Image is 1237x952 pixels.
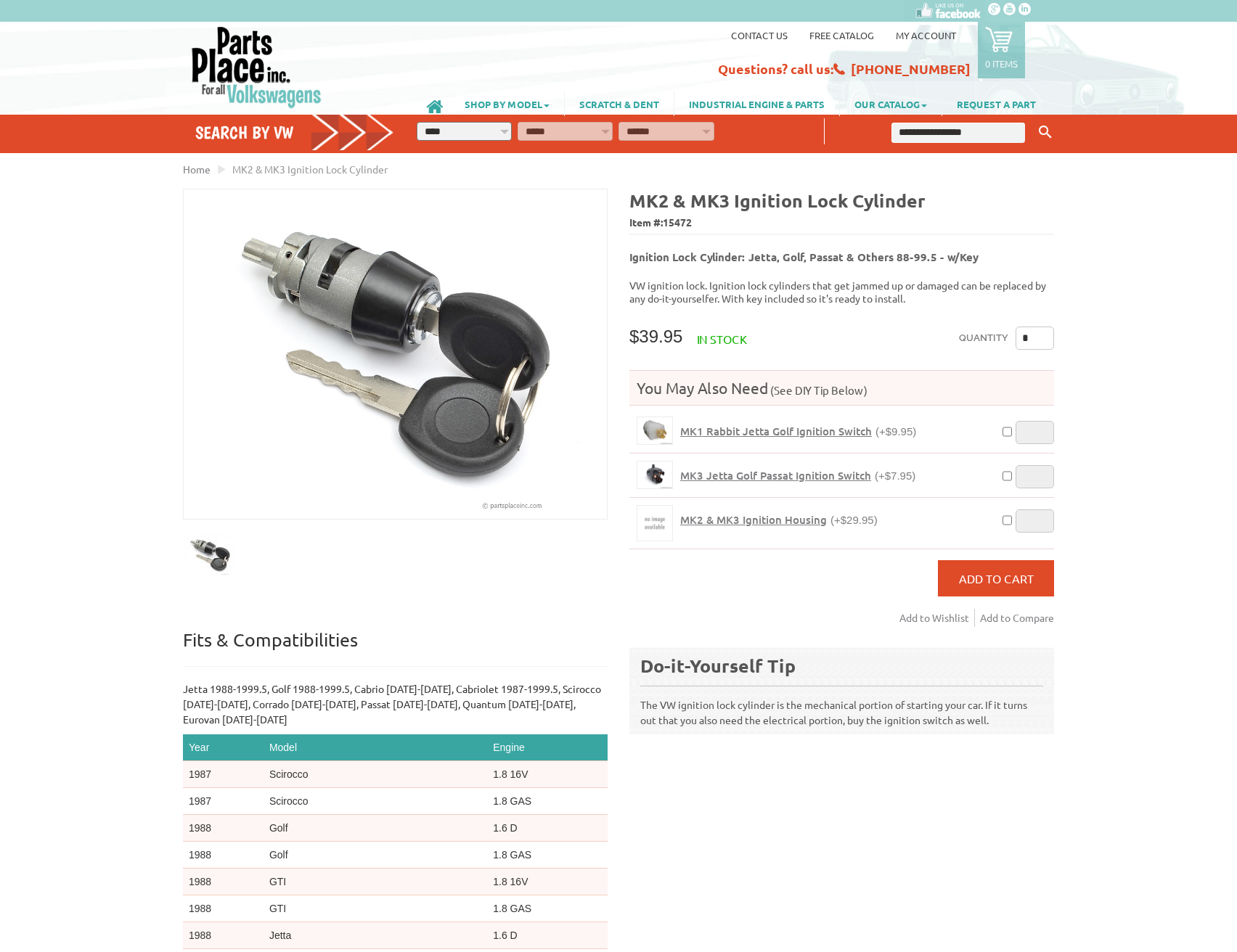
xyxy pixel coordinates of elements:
td: Scirocco [264,761,487,788]
span: MK2 & MK3 Ignition Housing [680,512,827,527]
a: REQUEST A PART [942,91,1050,116]
p: 0 items [985,57,1018,70]
a: SHOP BY MODEL [450,91,564,116]
span: (+$9.95) [875,425,916,438]
a: Add to Wishlist [899,609,975,627]
span: 15472 [663,216,692,229]
a: OUR CATALOG [840,91,942,116]
button: Add to Cart [938,560,1054,596]
span: (+$7.95) [875,469,915,482]
a: MK1 Rabbit Jetta Golf Ignition Switch [637,416,673,445]
span: (+$29.95) [830,514,878,526]
span: MK2 & MK3 Ignition Lock Cylinder [232,163,388,176]
a: MK2 & MK3 Ignition Housing [637,505,673,541]
td: 1988 [183,895,264,922]
td: Golf [264,815,487,842]
img: MK2 & MK3 Ignition Housing [637,506,672,541]
td: 1.8 GAS [487,788,608,815]
td: 1.6 D [487,922,608,949]
td: 1.6 D [487,815,608,842]
b: MK2 & MK3 Ignition Lock Cylinder [629,189,926,212]
td: Scirocco [264,788,487,815]
a: Home [183,163,211,176]
a: Free Catalog [809,29,874,41]
h4: Search by VW [195,122,394,143]
a: INDUSTRIAL ENGINE & PARTS [674,91,839,116]
td: GTI [264,869,487,895]
th: Model [264,734,487,761]
p: Jetta 1988-1999.5, Golf 1988-1999.5, Cabrio [DATE]-[DATE], Cabriolet 1987-1999.5, Scirocco [DATE]... [183,681,608,727]
p: VW ignition lock. Ignition lock cylinders that get jammed up or damaged can be replaced by any do... [629,279,1054,305]
span: $39.95 [629,327,682,346]
h4: You May Also Need [629,378,1054,398]
img: MK2 & MK3 Ignition Lock Cylinder [184,189,607,519]
span: MK1 Rabbit Jetta Golf Ignition Switch [680,424,872,438]
span: Item #: [629,213,1054,234]
td: GTI [264,895,487,922]
td: 1987 [183,788,264,815]
th: Year [183,734,264,761]
span: MK3 Jetta Golf Passat Ignition Switch [680,468,871,483]
a: MK3 Jetta Golf Passat Ignition Switch [637,461,673,489]
td: Jetta [264,922,487,949]
span: Add to Cart [959,571,1034,586]
a: 0 items [978,22,1025,78]
img: MK2 & MK3 Ignition Lock Cylinder [183,528,237,582]
a: My Account [896,29,956,41]
th: Engine [487,734,608,761]
p: The VW ignition lock cylinder is the mechanical portion of starting your car. If it turns out tha... [640,685,1043,728]
a: SCRATCH & DENT [565,91,674,116]
td: 1988 [183,815,264,842]
td: 1.8 GAS [487,895,608,922]
img: Parts Place Inc! [190,25,323,109]
td: Golf [264,842,487,869]
span: (See DIY Tip Below) [768,383,867,397]
a: MK2 & MK3 Ignition Housing(+$29.95) [680,513,878,527]
img: MK1 Rabbit Jetta Golf Ignition Switch [637,417,672,444]
td: 1987 [183,761,264,788]
td: 1.8 16V [487,869,608,895]
button: Keyword Search [1034,120,1056,144]
td: 1988 [183,922,264,949]
a: MK1 Rabbit Jetta Golf Ignition Switch(+$9.95) [680,424,916,438]
span: In stock [697,332,747,346]
td: 1988 [183,842,264,869]
p: Fits & Compatibilities [183,628,608,667]
a: Contact us [731,29,788,41]
label: Quantity [959,327,1008,350]
a: Add to Compare [980,609,1054,627]
b: Do-it-Yourself Tip [640,654,796,677]
td: 1988 [183,869,264,895]
td: 1.8 GAS [487,842,608,869]
td: 1.8 16V [487,761,608,788]
a: MK3 Jetta Golf Passat Ignition Switch(+$7.95) [680,469,915,483]
b: Ignition Lock Cylinder: Jetta, Golf, Passat & Others 88-99.5 - w/Key [629,250,978,264]
img: MK3 Jetta Golf Passat Ignition Switch [637,461,672,488]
